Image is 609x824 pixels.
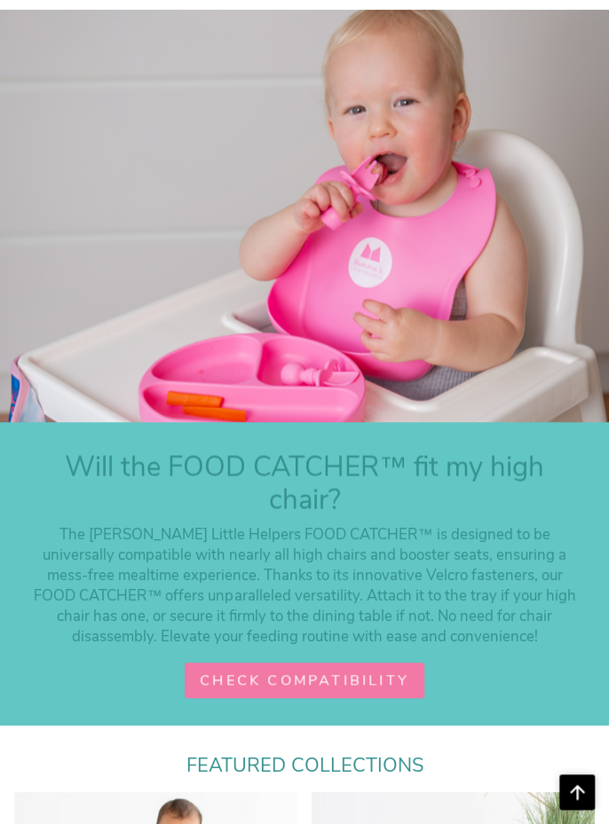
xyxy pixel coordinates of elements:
[28,524,581,647] p: The [PERSON_NAME] Little Helpers FOOD CATCHER™ is designed to be universally compatible with near...
[200,671,409,690] span: Check Compatibility
[14,754,595,777] h2: FEATURED COLLECTIONS
[185,663,424,698] a: Check Compatibility
[559,774,595,810] button: Scroll to top
[28,451,581,517] h2: Will the FOOD CATCHER™ fit my high chair?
